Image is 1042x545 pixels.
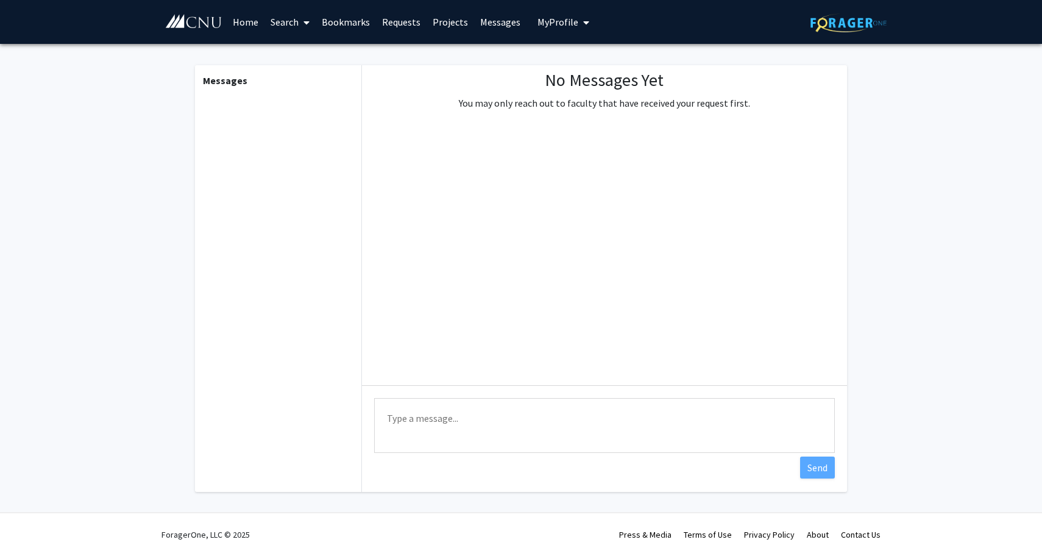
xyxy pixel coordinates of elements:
[537,16,578,28] span: My Profile
[744,529,795,540] a: Privacy Policy
[474,1,526,43] a: Messages
[807,529,829,540] a: About
[374,398,835,453] textarea: Message
[800,457,835,479] button: Send
[684,529,732,540] a: Terms of Use
[619,529,672,540] a: Press & Media
[9,490,52,536] iframe: Chat
[810,13,887,32] img: ForagerOne Logo
[264,1,316,43] a: Search
[376,1,427,43] a: Requests
[165,14,222,29] img: Christopher Newport University Logo
[227,1,264,43] a: Home
[203,74,247,87] b: Messages
[316,1,376,43] a: Bookmarks
[459,70,750,91] h1: No Messages Yet
[459,96,750,110] p: You may only reach out to faculty that have received your request first.
[427,1,474,43] a: Projects
[841,529,881,540] a: Contact Us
